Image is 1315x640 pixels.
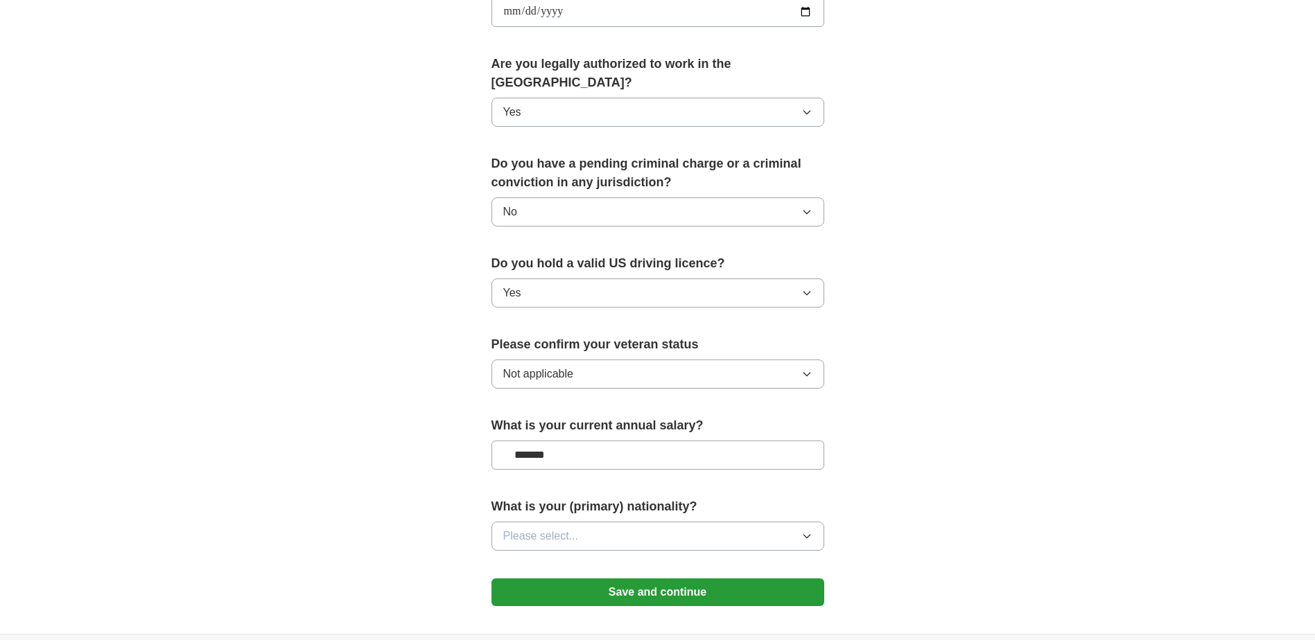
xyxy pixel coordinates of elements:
[491,254,824,273] label: Do you hold a valid US driving licence?
[503,285,521,301] span: Yes
[491,578,824,606] button: Save and continue
[491,55,824,92] label: Are you legally authorized to work in the [GEOGRAPHIC_DATA]?
[491,522,824,551] button: Please select...
[491,497,824,516] label: What is your (primary) nationality?
[491,197,824,226] button: No
[491,359,824,389] button: Not applicable
[491,98,824,127] button: Yes
[503,104,521,121] span: Yes
[491,154,824,192] label: Do you have a pending criminal charge or a criminal conviction in any jurisdiction?
[503,528,579,544] span: Please select...
[491,278,824,308] button: Yes
[503,204,517,220] span: No
[503,366,573,382] span: Not applicable
[491,416,824,435] label: What is your current annual salary?
[491,335,824,354] label: Please confirm your veteran status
